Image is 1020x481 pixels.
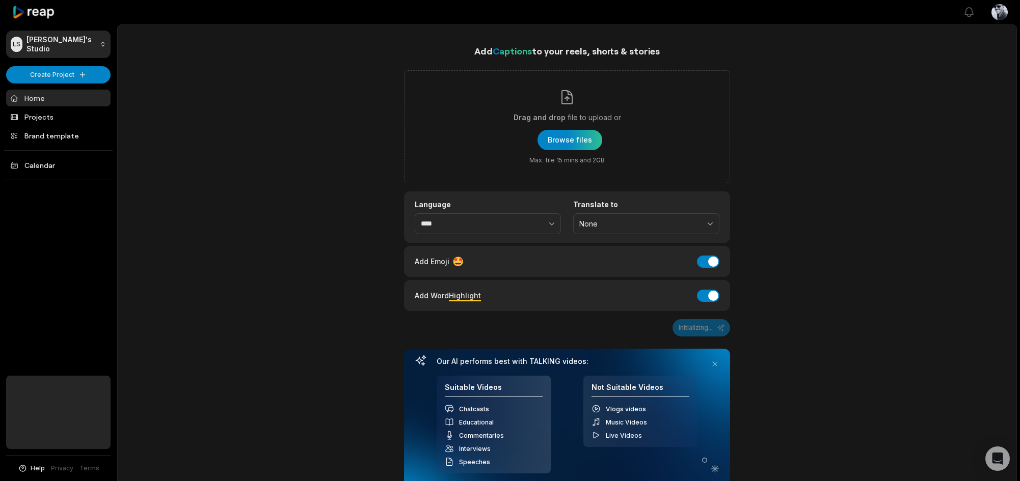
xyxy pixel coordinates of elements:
h1: Add to your reels, shorts & stories [404,44,730,58]
div: Add Word [415,289,481,302]
span: Captions [493,45,532,56]
span: Help [31,464,45,473]
label: Translate to [573,200,719,209]
span: Add Emoji [415,256,449,267]
span: Drag and drop [514,111,566,124]
div: LS [11,37,22,52]
span: 🤩 [452,254,464,268]
a: Privacy [51,464,73,473]
span: Music Videos [606,418,647,426]
span: Highlight [449,291,481,300]
h3: Our AI performs best with TALKING videos: [437,357,697,366]
span: Max. file 15 mins and 2GB [529,156,605,164]
span: None [579,219,699,229]
p: [PERSON_NAME]'s Studio [26,35,96,53]
a: Terms [79,464,99,473]
button: None [573,213,719,235]
span: Chatcasts [459,405,489,413]
span: Interviews [459,445,491,452]
a: Brand template [6,127,111,144]
a: Calendar [6,157,111,174]
h4: Not Suitable Videos [592,383,689,398]
a: Home [6,90,111,106]
div: Open Intercom Messenger [985,446,1010,471]
button: Create Project [6,66,111,83]
span: Speeches [459,458,490,466]
span: Educational [459,418,494,426]
span: file to upload or [568,111,621,124]
button: Drag and dropfile to upload orMax. file 15 mins and 2GB [538,130,602,150]
button: Help [18,464,45,473]
span: Live Videos [606,432,642,439]
span: Vlogs videos [606,405,646,413]
h4: Suitable Videos [445,383,543,398]
span: Commentaries [459,432,504,439]
a: Projects [6,108,111,125]
label: Language [415,200,561,209]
